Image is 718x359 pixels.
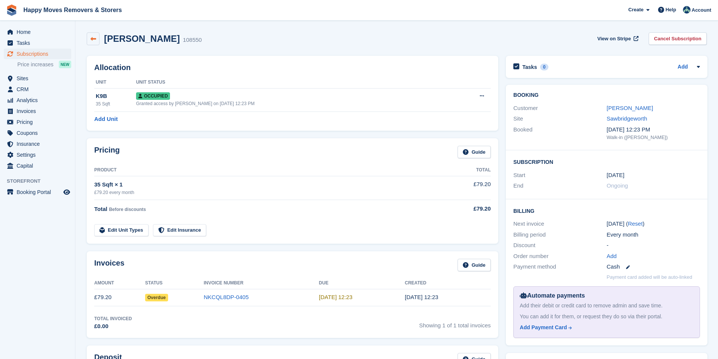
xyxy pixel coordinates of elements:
[522,64,537,70] h2: Tasks
[59,61,71,68] div: NEW
[607,231,700,239] div: Every month
[94,164,438,176] th: Product
[4,27,71,37] a: menu
[96,101,136,107] div: 35 Sqft
[6,5,17,16] img: stora-icon-8386f47178a22dfd0bd8f6a31ec36ba5ce8667c1dd55bd0f319d3a0aa187defe.svg
[96,92,136,101] div: K9B
[4,187,71,197] a: menu
[94,189,438,196] div: £79.20 every month
[17,117,62,127] span: Pricing
[607,115,648,122] a: Sawbridgeworth
[520,324,567,332] div: Add Payment Card
[94,146,120,158] h2: Pricing
[594,32,640,45] a: View on Stripe
[4,49,71,59] a: menu
[20,4,125,16] a: Happy Moves Removers & Storers
[94,289,145,306] td: £79.20
[4,117,71,127] a: menu
[136,100,449,107] div: Granted access by [PERSON_NAME] on [DATE] 12:23 PM
[513,220,606,228] div: Next invoice
[4,95,71,105] a: menu
[607,263,700,271] div: Cash
[607,273,692,281] p: Payment card added will be auto-linked
[4,128,71,138] a: menu
[607,241,700,250] div: -
[513,231,606,239] div: Billing period
[17,49,62,59] span: Subscriptions
[183,36,202,44] div: 108550
[4,150,71,160] a: menu
[94,224,148,237] a: Edit Unit Types
[513,241,606,250] div: Discount
[94,76,136,89] th: Unit
[4,73,71,84] a: menu
[7,177,75,185] span: Storefront
[4,84,71,95] a: menu
[17,187,62,197] span: Booking Portal
[520,324,690,332] a: Add Payment Card
[109,207,146,212] span: Before discounts
[319,277,405,289] th: Due
[104,34,180,44] h2: [PERSON_NAME]
[607,220,700,228] div: [DATE] ( )
[540,64,549,70] div: 0
[438,164,491,176] th: Total
[607,134,700,141] div: Walk-in ([PERSON_NAME])
[520,313,694,321] div: You can add it for them, or request they do so via their portal.
[513,104,606,113] div: Customer
[513,182,606,190] div: End
[513,252,606,261] div: Order number
[405,277,491,289] th: Created
[628,220,643,227] a: Reset
[520,302,694,310] div: Add their debit or credit card to remove admin and save time.
[4,139,71,149] a: menu
[4,38,71,48] a: menu
[145,277,204,289] th: Status
[628,6,643,14] span: Create
[17,160,62,171] span: Capital
[204,277,319,289] th: Invoice Number
[94,206,107,212] span: Total
[513,115,606,123] div: Site
[94,63,491,72] h2: Allocation
[678,63,688,72] a: Add
[17,150,62,160] span: Settings
[513,263,606,271] div: Payment method
[17,84,62,95] span: CRM
[17,73,62,84] span: Sites
[17,38,62,48] span: Tasks
[136,92,170,100] span: Occupied
[513,92,700,98] h2: Booking
[513,171,606,180] div: Start
[145,294,168,301] span: Overdue
[94,259,124,271] h2: Invoices
[597,35,631,43] span: View on Stripe
[649,32,707,45] a: Cancel Subscription
[204,294,249,300] a: NKCQL8DP-0405
[17,27,62,37] span: Home
[17,60,71,69] a: Price increases NEW
[94,277,145,289] th: Amount
[17,106,62,116] span: Invoices
[4,106,71,116] a: menu
[438,205,491,213] div: £79.20
[153,224,207,237] a: Edit Insurance
[607,171,625,180] time: 2025-09-17 00:00:00 UTC
[17,61,54,68] span: Price increases
[419,315,491,331] span: Showing 1 of 1 total invoices
[94,315,132,322] div: Total Invoiced
[17,128,62,138] span: Coupons
[513,158,700,165] h2: Subscription
[520,291,694,300] div: Automate payments
[607,105,653,111] a: [PERSON_NAME]
[94,115,118,124] a: Add Unit
[607,252,617,261] a: Add
[4,160,71,171] a: menu
[319,294,352,300] time: 2025-09-18 11:23:11 UTC
[94,322,132,331] div: £0.00
[607,182,628,189] span: Ongoing
[513,125,606,141] div: Booked
[683,6,690,14] img: Admin
[438,176,491,200] td: £79.20
[405,294,438,300] time: 2025-09-17 11:23:11 UTC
